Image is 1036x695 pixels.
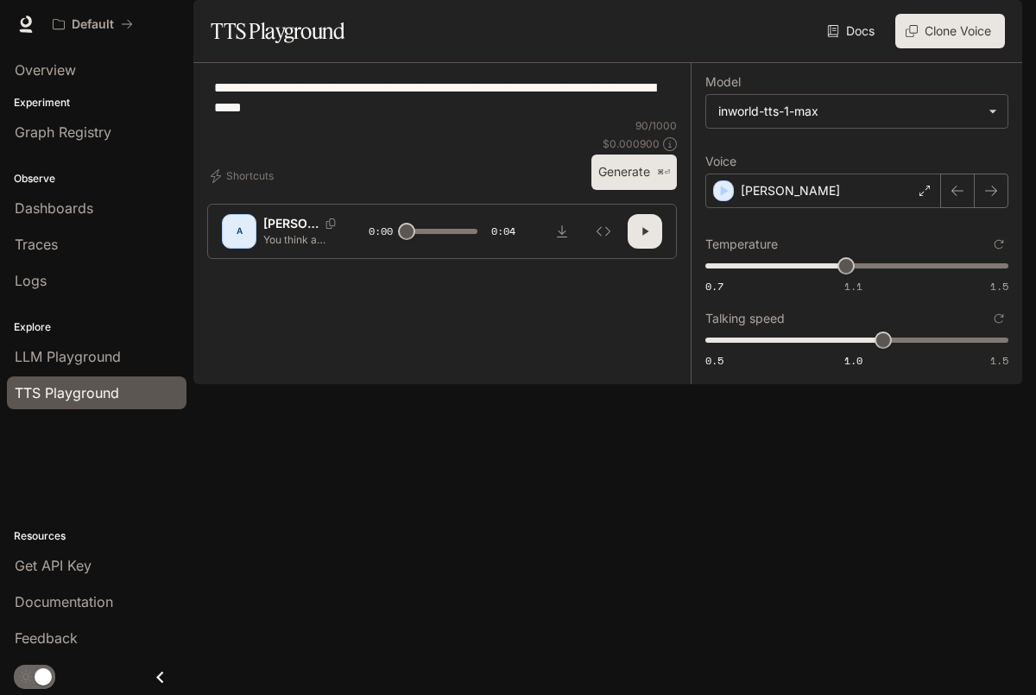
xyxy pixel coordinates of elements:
[45,7,141,41] button: All workspaces
[263,215,319,232] p: [PERSON_NAME]
[705,76,741,88] p: Model
[990,353,1008,368] span: 1.5
[657,167,670,178] p: ⌘⏎
[586,214,621,249] button: Inspect
[603,136,660,151] p: $ 0.000900
[211,14,344,48] h1: TTS Playground
[705,313,785,325] p: Talking speed
[591,155,677,190] button: Generate⌘⏎
[705,155,736,167] p: Voice
[635,118,677,133] p: 90 / 1000
[263,232,346,247] p: You think a random cardboard box is good enough for them? They deserve better. Try this.
[989,309,1008,328] button: Reset to default
[989,235,1008,254] button: Reset to default
[844,353,862,368] span: 1.0
[844,279,862,294] span: 1.1
[72,17,114,32] p: Default
[741,182,840,199] p: [PERSON_NAME]
[225,218,253,245] div: A
[491,223,515,240] span: 0:04
[706,95,1008,128] div: inworld-tts-1-max
[207,162,281,190] button: Shortcuts
[545,214,579,249] button: Download audio
[895,14,1005,48] button: Clone Voice
[824,14,881,48] a: Docs
[319,218,343,229] button: Copy Voice ID
[369,223,393,240] span: 0:00
[990,279,1008,294] span: 1.5
[705,279,723,294] span: 0.7
[705,238,778,250] p: Temperature
[705,353,723,368] span: 0.5
[718,103,980,120] div: inworld-tts-1-max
